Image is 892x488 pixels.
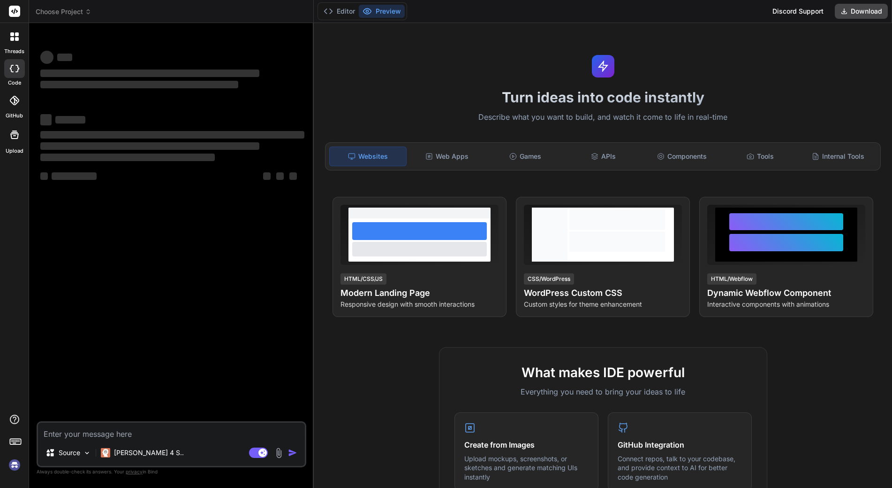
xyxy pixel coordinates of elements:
div: Games [487,147,563,166]
div: Components [643,147,720,166]
p: Source [59,448,80,457]
label: GitHub [6,112,23,120]
p: Upload mockups, screenshots, or sketches and generate matching UIs instantly [464,454,589,482]
span: ‌ [40,142,259,150]
span: ‌ [52,172,97,180]
button: Preview [359,5,405,18]
span: ‌ [55,116,85,124]
span: Choose Project [36,7,91,16]
p: Connect repos, talk to your codebase, and provide context to AI for better code generation [618,454,742,482]
label: Upload [6,147,23,155]
div: APIs [565,147,642,166]
h4: WordPress Custom CSS [524,287,682,300]
img: signin [7,457,23,473]
p: Always double-check its answers. Your in Bind [37,467,306,476]
span: ‌ [40,51,53,64]
div: HTML/CSS/JS [340,273,386,285]
h4: Create from Images [464,439,589,450]
button: Editor [320,5,359,18]
div: CSS/WordPress [524,273,574,285]
h4: GitHub Integration [618,439,742,450]
img: icon [288,448,297,457]
img: Pick Models [83,449,91,457]
div: Internal Tools [800,147,877,166]
span: ‌ [57,54,72,61]
h1: Turn ideas into code instantly [319,89,886,106]
h4: Modern Landing Page [340,287,499,300]
span: ‌ [263,172,271,180]
label: threads [4,47,24,55]
div: HTML/Webflow [707,273,756,285]
p: Custom styles for theme enhancement [524,300,682,309]
span: ‌ [40,154,215,161]
div: Tools [722,147,798,166]
p: Everything you need to bring your ideas to life [454,386,752,397]
h4: Dynamic Webflow Component [707,287,865,300]
p: [PERSON_NAME] 4 S.. [114,448,184,457]
img: Claude 4 Sonnet [101,448,110,457]
button: Download [835,4,888,19]
span: ‌ [289,172,297,180]
span: ‌ [276,172,284,180]
span: ‌ [40,70,259,77]
h2: What makes IDE powerful [454,363,752,382]
div: Web Apps [408,147,485,166]
span: ‌ [40,172,48,180]
div: Discord Support [767,4,829,19]
p: Interactive components with animations [707,300,865,309]
span: ‌ [40,114,52,125]
span: privacy [126,469,143,474]
div: Websites [329,147,407,166]
p: Describe what you want to build, and watch it come to life in real-time [319,111,886,124]
span: ‌ [40,81,238,88]
p: Responsive design with smooth interactions [340,300,499,309]
img: attachment [273,448,284,458]
span: ‌ [40,131,304,139]
label: code [8,79,21,87]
